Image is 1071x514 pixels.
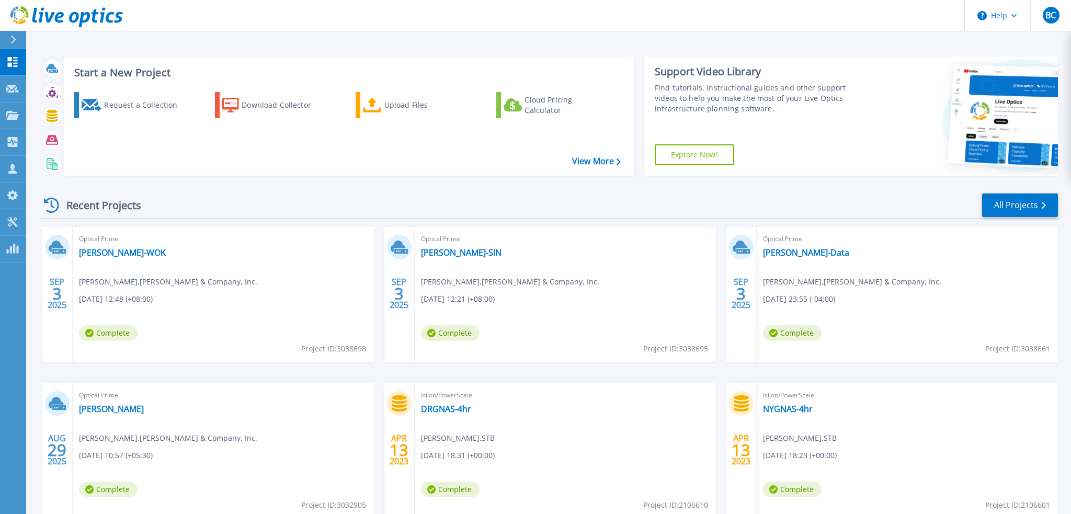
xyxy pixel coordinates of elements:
span: [PERSON_NAME] , STB [421,432,495,444]
span: Project ID: 3038661 [985,343,1050,355]
span: Optical Prime [763,233,1052,245]
span: [DATE] 10:57 (+05:30) [79,450,153,461]
span: 3 [736,289,746,298]
span: 13 [732,446,750,454]
div: SEP 2025 [389,275,409,313]
div: Request a Collection [104,95,188,116]
div: Upload Files [384,95,468,116]
span: [DATE] 12:21 (+08:00) [421,293,495,305]
span: Project ID: 3032905 [301,499,366,511]
div: Support Video Library [655,65,867,78]
span: Project ID: 3038695 [643,343,708,355]
span: Optical Prime [79,233,368,245]
span: [DATE] 18:31 (+00:00) [421,450,495,461]
div: Cloud Pricing Calculator [525,95,608,116]
span: [DATE] 18:23 (+00:00) [763,450,837,461]
div: Recent Projects [40,192,155,218]
a: [PERSON_NAME] [79,404,144,414]
span: Complete [421,482,480,497]
a: NYGNAS-4hr [763,404,813,414]
a: Explore Now! [655,144,734,165]
a: [PERSON_NAME]-Data [763,247,849,258]
div: Download Collector [242,95,325,116]
span: Complete [763,482,822,497]
h3: Start a New Project [74,67,620,78]
div: SEP 2025 [731,275,751,313]
span: 3 [52,289,62,298]
a: Download Collector [215,92,332,118]
span: Optical Prime [79,390,368,401]
span: [DATE] 23:55 (-04:00) [763,293,835,305]
span: [PERSON_NAME] , [PERSON_NAME] & Company, Inc. [79,432,257,444]
span: Project ID: 2106601 [985,499,1050,511]
span: [PERSON_NAME] , [PERSON_NAME] & Company, Inc. [79,276,257,288]
span: [PERSON_NAME] , [PERSON_NAME] & Company, Inc. [421,276,599,288]
span: Complete [79,325,138,341]
span: 3 [394,289,404,298]
a: View More [572,156,621,166]
div: APR 2023 [731,431,751,469]
a: [PERSON_NAME]-SIN [421,247,502,258]
a: All Projects [982,193,1058,217]
span: BC [1045,11,1056,19]
span: 13 [390,446,408,454]
a: DRGNAS-4hr [421,404,471,414]
span: Project ID: 2106610 [643,499,708,511]
div: APR 2023 [389,431,409,469]
span: [PERSON_NAME] , STB [763,432,837,444]
span: Complete [79,482,138,497]
span: Complete [421,325,480,341]
span: Isilon/PowerScale [763,390,1052,401]
span: [DATE] 12:48 (+08:00) [79,293,153,305]
span: 29 [48,446,66,454]
div: AUG 2025 [47,431,67,469]
span: [PERSON_NAME] , [PERSON_NAME] & Company, Inc. [763,276,941,288]
a: [PERSON_NAME]-WOK [79,247,166,258]
div: SEP 2025 [47,275,67,313]
a: Cloud Pricing Calculator [496,92,613,118]
span: Project ID: 3038698 [301,343,366,355]
span: Isilon/PowerScale [421,390,710,401]
span: Optical Prime [421,233,710,245]
a: Upload Files [356,92,472,118]
span: Complete [763,325,822,341]
div: Find tutorials, instructional guides and other support videos to help you make the most of your L... [655,83,867,114]
a: Request a Collection [74,92,191,118]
